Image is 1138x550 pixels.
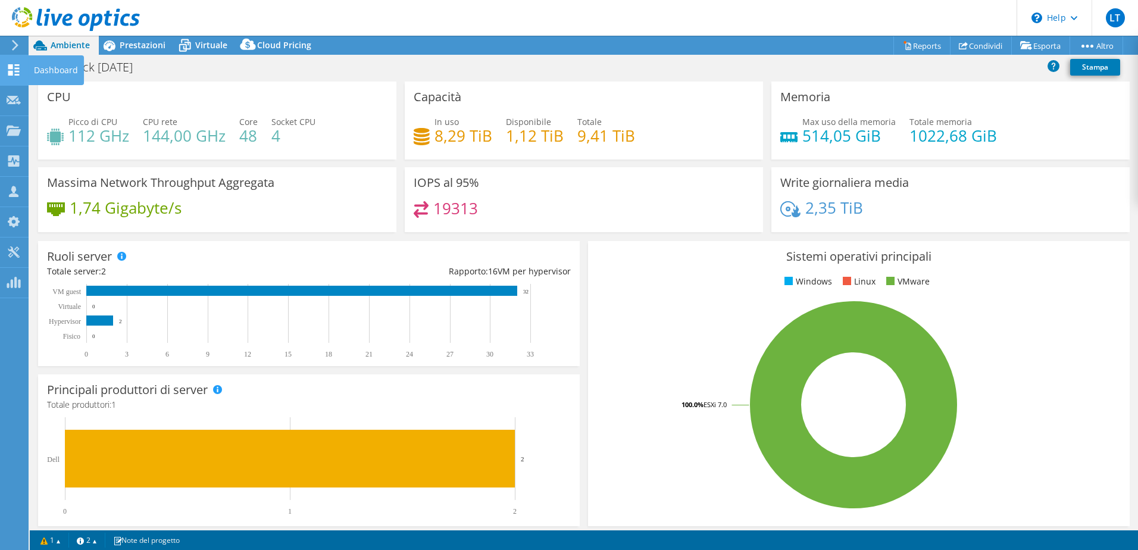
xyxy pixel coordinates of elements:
[143,129,226,142] h4: 144,00 GHz
[527,350,534,358] text: 33
[805,201,863,214] h4: 2,35 TiB
[1031,12,1042,23] svg: \n
[68,129,129,142] h4: 112 GHz
[780,176,909,189] h3: Write giornaliera media
[909,129,997,142] h4: 1022,68 GiB
[1011,36,1070,55] a: Esporta
[325,350,332,358] text: 18
[414,90,461,104] h3: Capacità
[577,129,635,142] h4: 9,41 TiB
[406,350,413,358] text: 24
[165,350,169,358] text: 6
[909,116,972,127] span: Totale memoria
[47,455,60,464] text: Dell
[434,129,492,142] h4: 8,29 TiB
[414,176,479,189] h3: IOPS al 95%
[28,55,84,85] div: Dashboard
[68,533,105,548] a: 2
[521,455,524,462] text: 2
[781,275,832,288] li: Windows
[51,39,90,51] span: Ambiente
[63,507,67,515] text: 0
[92,333,95,339] text: 0
[271,129,315,142] h4: 4
[309,265,571,278] div: Rapporto: VM per hypervisor
[39,61,151,74] h1: SDR Pack [DATE]
[802,129,896,142] h4: 514,05 GiB
[1070,36,1123,55] a: Altro
[446,350,454,358] text: 27
[70,201,182,214] h4: 1,74 Gigabyte/s
[101,265,106,277] span: 2
[704,400,727,409] tspan: ESXi 7.0
[85,350,88,358] text: 0
[284,350,292,358] text: 15
[434,116,459,127] span: In uso
[68,116,117,127] span: Picco di CPU
[271,116,315,127] span: Socket CPU
[486,350,493,358] text: 30
[119,318,122,324] text: 2
[488,265,498,277] span: 16
[523,289,529,295] text: 32
[802,116,896,127] span: Max uso della memoria
[58,302,81,311] text: Virtuale
[47,90,71,104] h3: CPU
[32,533,69,548] a: 1
[47,250,112,263] h3: Ruoli server
[92,304,95,310] text: 0
[120,39,165,51] span: Prestazioni
[780,90,830,104] h3: Memoria
[47,398,571,411] h4: Totale produttori:
[893,36,951,55] a: Reports
[47,176,274,189] h3: Massima Network Throughput Aggregata
[1106,8,1125,27] span: LT
[433,202,478,215] h4: 19313
[506,116,551,127] span: Disponibile
[111,399,116,410] span: 1
[206,350,210,358] text: 9
[506,129,564,142] h4: 1,12 TiB
[105,533,188,548] a: Note del progetto
[681,400,704,409] tspan: 100.0%
[195,39,227,51] span: Virtuale
[63,332,80,340] text: Fisico
[47,265,309,278] div: Totale server:
[365,350,373,358] text: 21
[840,275,876,288] li: Linux
[513,507,517,515] text: 2
[288,507,292,515] text: 1
[950,36,1012,55] a: Condividi
[239,116,258,127] span: Core
[143,116,177,127] span: CPU rete
[1070,59,1120,76] a: Stampa
[52,287,81,296] text: VM guest
[239,129,258,142] h4: 48
[47,383,208,396] h3: Principali produttori di server
[125,350,129,358] text: 3
[577,116,602,127] span: Totale
[244,350,251,358] text: 12
[597,250,1121,263] h3: Sistemi operativi principali
[257,39,311,51] span: Cloud Pricing
[883,275,930,288] li: VMware
[49,317,81,326] text: Hypervisor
